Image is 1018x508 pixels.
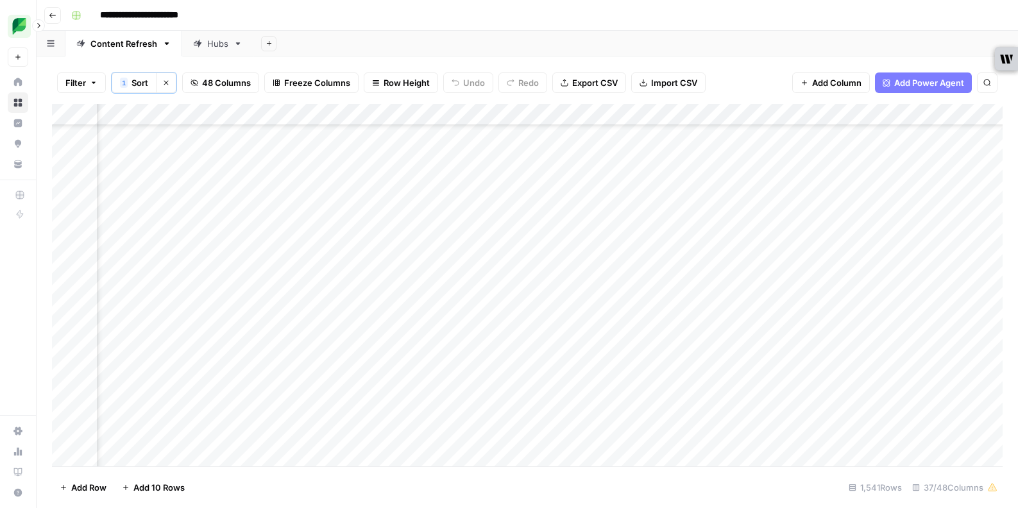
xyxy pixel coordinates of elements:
[8,113,28,133] a: Insights
[384,76,430,89] span: Row Height
[65,76,86,89] span: Filter
[65,31,182,56] a: Content Refresh
[8,92,28,113] a: Browse
[8,482,28,503] button: Help + Support
[8,421,28,441] a: Settings
[8,441,28,462] a: Usage
[8,133,28,154] a: Opportunities
[518,76,539,89] span: Redo
[202,76,251,89] span: 48 Columns
[463,76,485,89] span: Undo
[182,72,259,93] button: 48 Columns
[498,72,547,93] button: Redo
[8,10,28,42] button: Workspace: SproutSocial
[631,72,706,93] button: Import CSV
[552,72,626,93] button: Export CSV
[894,76,964,89] span: Add Power Agent
[907,477,1003,498] div: 37/48 Columns
[114,477,192,498] button: Add 10 Rows
[71,481,106,494] span: Add Row
[112,72,156,93] button: 1Sort
[131,76,148,89] span: Sort
[572,76,618,89] span: Export CSV
[57,72,106,93] button: Filter
[122,78,126,88] span: 1
[812,76,861,89] span: Add Column
[8,154,28,174] a: Your Data
[443,72,493,93] button: Undo
[120,78,128,88] div: 1
[792,72,870,93] button: Add Column
[8,72,28,92] a: Home
[8,15,31,38] img: SproutSocial Logo
[651,76,697,89] span: Import CSV
[264,72,359,93] button: Freeze Columns
[133,481,185,494] span: Add 10 Rows
[90,37,157,50] div: Content Refresh
[284,76,350,89] span: Freeze Columns
[52,477,114,498] button: Add Row
[844,477,907,498] div: 1,541 Rows
[875,72,972,93] button: Add Power Agent
[207,37,228,50] div: Hubs
[182,31,253,56] a: Hubs
[8,462,28,482] a: Learning Hub
[364,72,438,93] button: Row Height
